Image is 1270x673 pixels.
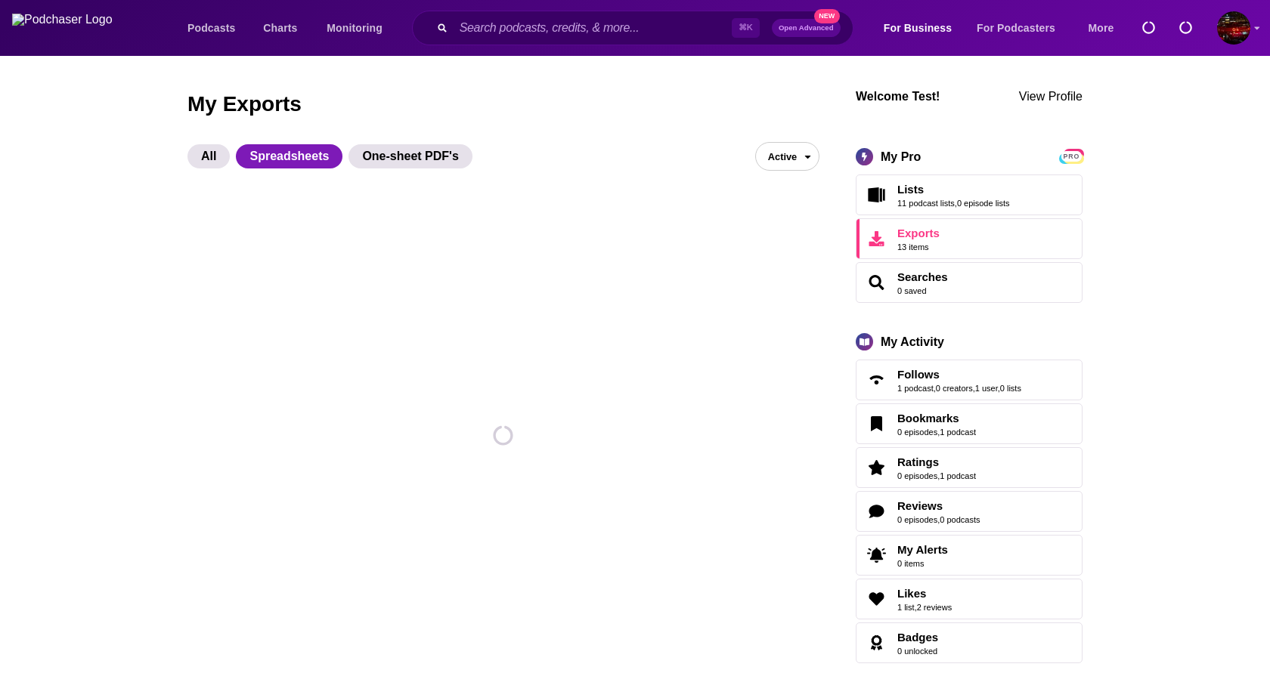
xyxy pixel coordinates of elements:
span: Bookmarks [856,403,1083,444]
img: Podchaser - Follow, Share and Rate Podcasts [12,14,157,42]
a: Badges [861,632,891,653]
button: open menu [1077,16,1133,40]
span: PRO [1061,151,1081,162]
span: Active [756,145,797,168]
button: open menu [755,142,819,171]
a: My Alerts [856,535,1083,576]
a: Likes [861,588,891,610]
h1: My Exports [187,91,819,118]
span: Open Advanced [779,24,834,32]
a: 1 podcast [940,471,976,480]
span: Podcasts [187,17,235,39]
a: 0 episode lists [957,199,1010,208]
span: Ratings [897,455,939,468]
a: 1 podcast [897,384,934,393]
span: Charts [263,17,297,39]
span: For Business [884,17,952,39]
a: 11 podcast lists [897,199,955,208]
button: All [187,144,236,168]
span: All [187,144,230,168]
a: 1 user [975,384,998,393]
a: PRO [1061,150,1081,161]
span: Reviews [856,491,1083,532]
span: Badges [856,622,1083,663]
span: Likes [897,587,926,600]
a: Ratings [861,457,891,478]
span: Logged in as SamTest2341 [1217,11,1250,45]
button: open menu [316,16,401,40]
a: 0 creators [936,384,973,393]
button: Show profile menu [1217,11,1250,45]
img: User Profile [1217,11,1250,45]
button: open menu [873,16,971,40]
a: Bookmarks [897,412,976,424]
span: Lists [856,174,1083,215]
span: , [915,603,917,612]
a: 0 saved [897,286,927,295]
span: My Alerts [897,543,948,556]
span: , [973,384,975,393]
button: Spreadsheets [236,144,348,168]
a: Searches [861,272,891,293]
span: Reviews [897,499,943,512]
a: 0 lists [1000,384,1021,393]
span: , [998,384,1000,393]
a: Ratings [897,455,976,468]
div: My Activity [881,335,944,349]
a: Follows [897,368,1021,381]
a: Bookmarks [861,413,891,434]
a: 0 episodes [897,515,937,524]
span: Likes [856,579,1083,619]
div: My Pro [881,150,921,164]
span: Exports [897,227,940,239]
a: 1 podcast [940,428,976,437]
button: open menu [967,16,1077,40]
span: My Alerts [861,545,891,566]
span: Exports [861,228,891,249]
span: Spreadsheets [236,144,342,168]
span: , [937,471,940,480]
a: 0 episodes [897,428,937,437]
span: One-sheet PDF's [348,144,472,168]
span: 0 items [897,559,948,568]
a: Welcome Test! [856,90,940,103]
a: Reviews [861,501,891,522]
span: For Podcasters [977,17,1055,39]
a: Charts [253,16,307,40]
a: Searches [897,270,948,283]
span: , [955,199,957,208]
a: Reviews [897,499,980,512]
a: Badges [897,631,938,644]
span: Ratings [856,447,1083,488]
span: Bookmarks [897,412,959,424]
span: More [1088,17,1114,39]
span: Lists [897,183,924,196]
a: View Profile [1019,90,1083,103]
input: Search podcasts, credits, & more... [454,17,732,39]
span: Searches [856,262,1083,303]
a: 0 episodes [897,471,937,480]
span: Follows [897,368,940,381]
a: 0 unlocked [897,647,937,656]
a: Lists [897,183,1010,196]
span: Monitoring [327,17,383,39]
span: , [937,428,940,437]
button: open menu [177,16,255,40]
div: Search podcasts, credits, & more... [426,11,868,45]
span: , [934,384,936,393]
a: 0 podcasts [940,515,980,524]
a: Follows [861,369,891,391]
a: 1 list [897,603,915,612]
span: , [937,515,940,524]
button: Open AdvancedNew [772,19,841,37]
a: Lists [861,184,891,205]
span: Follows [856,360,1083,400]
span: New [814,9,840,23]
a: Likes [897,587,952,600]
span: ⌘ K [732,18,760,38]
button: One-sheet PDF's [348,144,478,168]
